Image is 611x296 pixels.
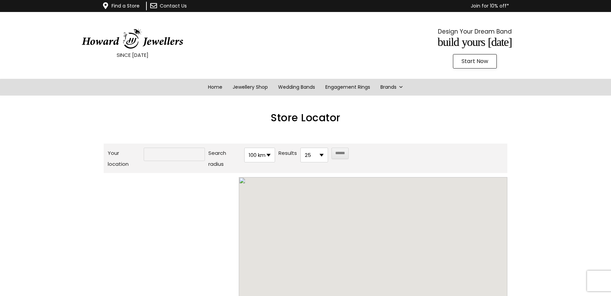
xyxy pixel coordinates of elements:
[375,79,408,96] a: Brands
[81,28,184,49] img: HowardJewellersLogo-04
[208,148,241,170] label: Search radius
[227,79,273,96] a: Jewellery Shop
[278,148,297,159] label: Results
[245,148,275,162] span: 100 km
[104,113,507,123] h2: Store Locator
[273,79,320,96] a: Wedding Bands
[17,51,248,60] p: SINCE [DATE]
[301,148,328,162] span: 25
[108,148,140,170] label: Your location
[227,2,509,10] p: Join for 10% off*
[160,2,187,9] a: Contact Us
[453,54,497,69] a: Start Now
[359,26,590,37] p: Design Your Dream Band
[203,79,227,96] a: Home
[112,2,140,9] a: Find a Store
[438,36,512,48] span: Build Yours [DATE]
[320,79,375,96] a: Engagement Rings
[461,59,488,64] span: Start Now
